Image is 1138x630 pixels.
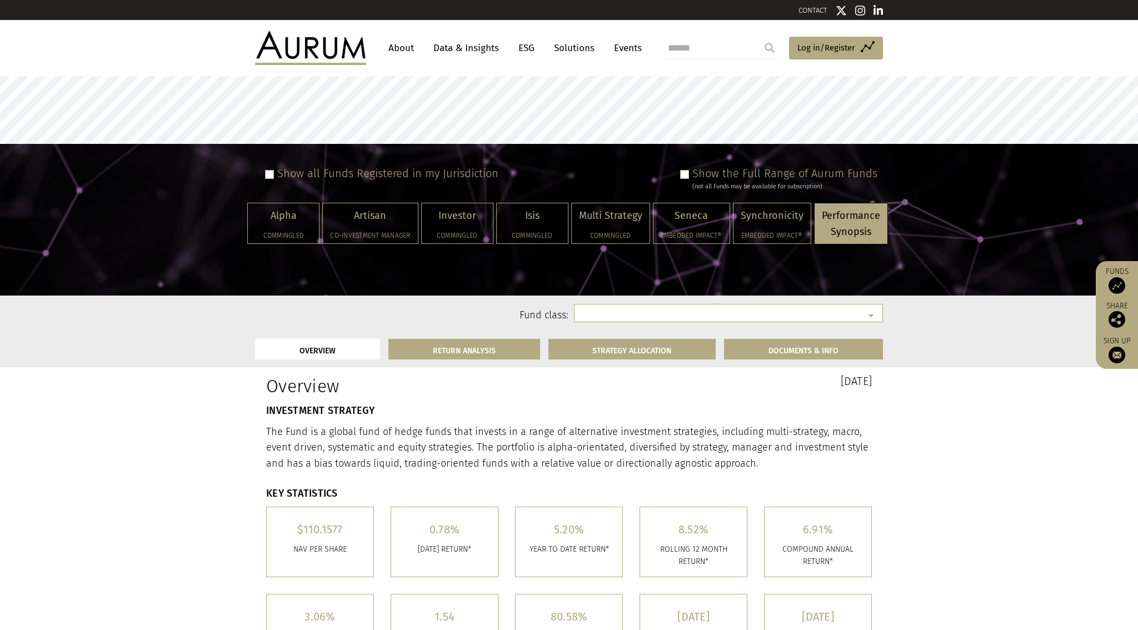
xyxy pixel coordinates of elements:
input: Submit [758,37,781,59]
h3: [DATE] [577,376,872,387]
label: Fund class: [362,308,568,323]
a: Funds [1101,267,1132,294]
p: Seneca [661,208,722,224]
p: Alpha [255,208,312,224]
img: Aurum [255,31,366,64]
a: Data & Insights [428,38,505,58]
img: Instagram icon [855,5,865,16]
p: COMPOUND ANNUAL RETURN* [773,543,863,568]
h5: 5.20% [524,524,614,535]
img: Twitter icon [836,5,847,16]
a: Sign up [1101,336,1132,363]
h5: Commingled [429,232,486,239]
p: Multi Strategy [579,208,642,224]
h5: Co-investment Manager [330,232,410,239]
p: Isis [504,208,561,224]
span: Log in/Register [797,41,855,54]
strong: KEY STATISTICS [266,487,338,499]
h5: 8.52% [648,524,738,535]
a: ESG [513,38,540,58]
a: Events [608,38,642,58]
p: [DATE] RETURN* [400,543,490,556]
div: (not all Funds may be available for subscription) [692,182,877,192]
h5: Commingled [504,232,561,239]
a: Solutions [548,38,600,58]
h5: [DATE] [773,611,863,622]
p: Investor [429,208,486,224]
strong: INVESTMENT STRATEGY [266,404,375,417]
h5: 6.91% [773,524,863,535]
h5: Embedded Impact® [741,232,803,239]
h5: Commingled [579,232,642,239]
a: Log in/Register [789,37,883,60]
a: CONTACT [798,6,827,14]
label: Show the Full Range of Aurum Funds [692,167,877,180]
a: About [383,38,420,58]
div: Share [1101,302,1132,328]
p: YEAR TO DATE RETURN* [524,543,614,556]
h5: Embedded Impact® [661,232,722,239]
a: STRATEGY ALLOCATION [548,339,716,359]
img: Sign up to our newsletter [1109,347,1125,363]
h5: 3.06% [275,611,365,622]
p: The Fund is a global fund of hedge funds that invests in a range of alternative investment strate... [266,424,872,472]
p: Artisan [330,208,410,224]
h5: Commingled [255,232,312,239]
h5: [DATE] [648,611,738,622]
h5: 80.58% [524,611,614,622]
h5: 0.78% [400,524,490,535]
img: Access Funds [1109,277,1125,294]
h5: $110.1577 [275,524,365,535]
p: Performance Synopsis [822,208,880,240]
a: RETURN ANALYSIS [388,339,540,359]
h5: 1.54 [400,611,490,622]
img: Share this post [1109,311,1125,328]
p: ROLLING 12 MONTH RETURN* [648,543,738,568]
label: Show all Funds Registered in my Jurisdiction [277,167,498,180]
img: Linkedin icon [874,5,884,16]
p: Synchronicity [741,208,803,224]
h1: Overview [266,376,561,397]
p: Nav per share [275,543,365,556]
a: DOCUMENTS & INFO [724,339,883,359]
